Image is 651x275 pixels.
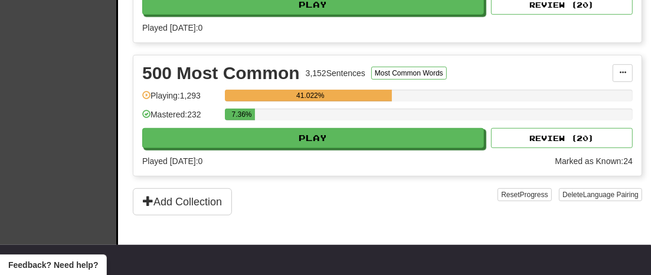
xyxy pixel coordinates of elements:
button: Most Common Words [371,67,447,80]
div: 41.022% [228,90,392,102]
div: 500 Most Common [142,64,300,82]
button: DeleteLanguage Pairing [559,188,642,201]
div: Mastered: 232 [142,109,219,128]
button: Add Collection [133,188,232,215]
span: Played [DATE]: 0 [142,23,202,32]
div: 7.36% [228,109,255,120]
span: Progress [520,191,548,199]
div: Playing: 1,293 [142,90,219,109]
div: Marked as Known: 24 [555,155,633,167]
span: Language Pairing [583,191,639,199]
span: Open feedback widget [8,259,98,271]
button: Play [142,128,484,148]
button: Review (20) [491,128,633,148]
span: Played [DATE]: 0 [142,156,202,166]
button: ResetProgress [498,188,551,201]
div: 3,152 Sentences [306,67,365,79]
